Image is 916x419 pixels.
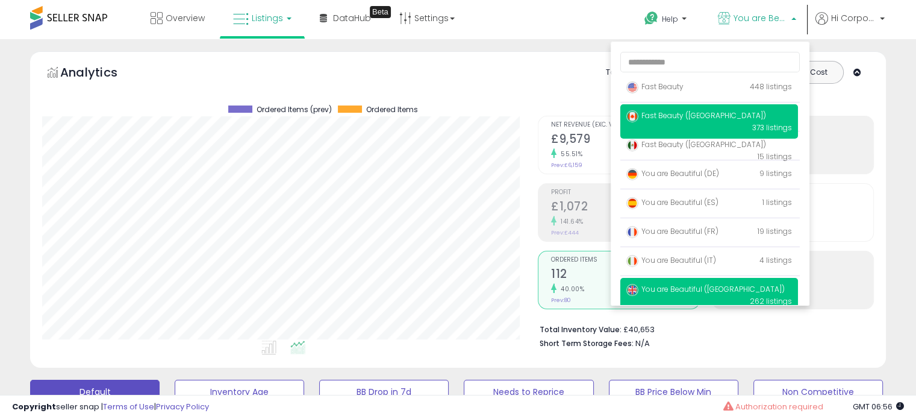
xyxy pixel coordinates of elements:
span: 1 listings [762,197,792,207]
i: Get Help [644,11,659,26]
h2: £9,579 [551,132,699,148]
span: Fast Beauty [626,81,684,92]
span: Listings [252,12,283,24]
span: 9 listings [759,168,792,178]
small: 141.64% [556,217,584,226]
span: You are Beautiful ([GEOGRAPHIC_DATA]) [626,284,785,294]
button: Needs to Reprice [464,380,593,404]
span: DataHub [333,12,371,24]
h5: Analytics [60,64,141,84]
span: Ordered Items [551,257,699,263]
span: You are Beautiful (DE) [626,168,719,178]
b: Short Term Storage Fees: [540,338,634,348]
div: Totals For [606,67,653,78]
small: 40.00% [556,285,584,294]
span: Overview [166,12,205,24]
h2: 112 [551,267,699,283]
span: You are Beautiful (ES) [626,197,718,207]
small: Prev: £6,159 [551,162,582,169]
button: Inventory Age [175,380,304,404]
span: 262 listings [750,296,792,306]
span: Fast Beauty ([GEOGRAPHIC_DATA]) [626,110,766,121]
div: seller snap | | [12,402,209,413]
span: 2025-08-15 06:56 GMT [853,401,904,412]
strong: Copyright [12,401,56,412]
a: Hi Corporate [815,12,885,39]
small: 55.51% [556,150,582,159]
img: canada.png [626,110,638,122]
span: 448 listings [750,81,792,92]
img: france.png [626,226,638,238]
div: Tooltip anchor [370,6,391,18]
span: 4 listings [759,255,792,265]
b: Total Inventory Value: [540,324,622,335]
span: You are Beautiful (IT) [626,255,716,265]
span: 15 listings [758,151,792,162]
span: Fast Beauty ([GEOGRAPHIC_DATA]) [626,139,766,150]
img: uk.png [626,284,638,296]
span: You are Beautiful (FR) [626,226,718,236]
span: Help [662,14,678,24]
button: BB Drop in 7d [319,380,449,404]
span: 373 listings [752,122,792,133]
button: Non Competitive [753,380,883,404]
a: Privacy Policy [156,401,209,412]
li: £40,653 [540,321,865,336]
span: 19 listings [758,226,792,236]
button: Default [30,380,160,404]
small: Prev: 80 [551,297,571,304]
img: italy.png [626,255,638,267]
small: Prev: £444 [551,229,579,236]
span: N/A [635,338,650,349]
img: mexico.png [626,139,638,151]
img: usa.png [626,81,638,93]
span: Hi Corporate [831,12,876,24]
span: You are Beautiful ([GEOGRAPHIC_DATA]) [734,12,788,24]
span: Net Revenue (Exc. VAT) [551,122,699,128]
button: BB Price Below Min [609,380,738,404]
span: Ordered Items (prev) [257,106,332,114]
a: Terms of Use [103,401,154,412]
span: Ordered Items [366,106,418,114]
span: Profit [551,189,699,196]
h2: £1,072 [551,200,699,216]
img: spain.png [626,197,638,209]
img: germany.png [626,168,638,180]
a: Help [635,2,699,39]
